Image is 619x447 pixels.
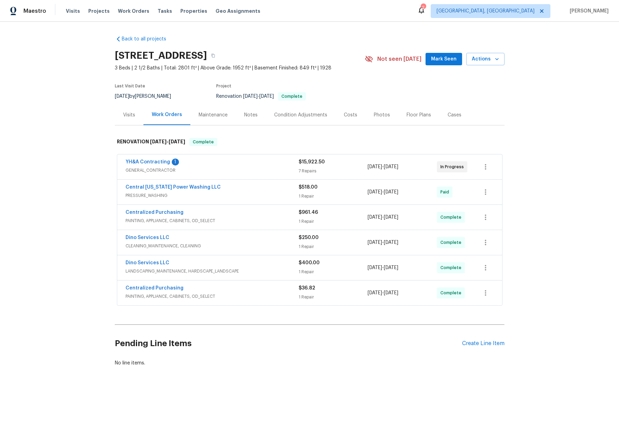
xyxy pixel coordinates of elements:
[368,240,382,245] span: [DATE]
[216,8,260,15] span: Geo Assignments
[440,163,467,170] span: In Progress
[368,291,382,295] span: [DATE]
[123,112,135,118] div: Visits
[207,49,219,62] button: Copy Address
[243,94,258,99] span: [DATE]
[126,192,299,199] span: PRESSURE_WASHING
[150,139,167,144] span: [DATE]
[368,163,398,170] span: -
[368,265,382,270] span: [DATE]
[440,189,452,196] span: Paid
[462,340,505,347] div: Create Line Item
[199,112,228,118] div: Maintenance
[299,160,325,164] span: $15,922.50
[152,111,182,118] div: Work Orders
[126,286,183,291] a: Centralized Purchasing
[126,235,169,240] a: Dino Services LLC
[115,92,179,101] div: by [PERSON_NAME]
[368,190,382,194] span: [DATE]
[126,268,299,275] span: LANDSCAPING_MAINTENANCE, HARDSCAPE_LANDSCAPE
[115,94,129,99] span: [DATE]
[279,94,305,98] span: Complete
[377,56,421,63] span: Not seen [DATE]
[299,260,320,265] span: $400.00
[126,293,299,300] span: PAINTING, APPLIANCE, CABINETS, OD_SELECT
[126,242,299,249] span: CLEANING_MAINTENANCE, CLEANING
[299,235,319,240] span: $250.00
[259,94,274,99] span: [DATE]
[88,8,110,15] span: Projects
[384,240,398,245] span: [DATE]
[384,291,398,295] span: [DATE]
[440,289,464,296] span: Complete
[115,131,505,153] div: RENOVATION [DATE]-[DATE]Complete
[216,84,231,88] span: Project
[243,94,274,99] span: -
[344,112,357,118] div: Costs
[66,8,80,15] span: Visits
[117,138,185,146] h6: RENOVATION
[126,185,221,190] a: Central [US_STATE] Power Washing LLC
[115,36,181,42] a: Back to all projects
[115,65,365,72] span: 3 Beds | 2 1/2 Baths | Total: 2801 ft² | Above Grade: 1952 ft² | Basement Finished: 849 ft² | 1928
[23,8,46,15] span: Maestro
[299,185,318,190] span: $518.00
[368,164,382,169] span: [DATE]
[169,139,185,144] span: [DATE]
[368,264,398,271] span: -
[299,243,368,250] div: 1 Repair
[115,84,145,88] span: Last Visit Date
[466,53,505,66] button: Actions
[299,294,368,301] div: 1 Repair
[299,268,368,275] div: 1 Repair
[384,215,398,220] span: [DATE]
[126,260,169,265] a: Dino Services LLC
[299,193,368,200] div: 1 Repair
[115,52,207,59] h2: [STREET_ADDRESS]
[150,139,185,144] span: -
[118,8,149,15] span: Work Orders
[158,9,172,13] span: Tasks
[274,112,327,118] div: Condition Adjustments
[368,215,382,220] span: [DATE]
[126,160,170,164] a: YH&A Contracting
[431,55,457,64] span: Mark Seen
[190,139,217,145] span: Complete
[115,327,462,360] h2: Pending Line Items
[437,8,535,15] span: [GEOGRAPHIC_DATA], [GEOGRAPHIC_DATA]
[440,214,464,221] span: Complete
[299,168,368,174] div: 7 Repairs
[368,239,398,246] span: -
[440,239,464,246] span: Complete
[244,112,258,118] div: Notes
[126,217,299,224] span: PAINTING, APPLIANCE, CABINETS, OD_SELECT
[368,289,398,296] span: -
[172,159,179,165] div: 1
[299,210,318,215] span: $961.46
[472,55,499,64] span: Actions
[368,189,398,196] span: -
[384,164,398,169] span: [DATE]
[126,167,299,174] span: GENERAL_CONTRACTOR
[299,286,315,291] span: $36.82
[384,265,398,270] span: [DATE]
[448,112,461,118] div: Cases
[440,264,464,271] span: Complete
[421,4,426,11] div: 2
[426,53,462,66] button: Mark Seen
[216,94,306,99] span: Renovation
[180,8,207,15] span: Properties
[374,112,390,118] div: Photos
[567,8,609,15] span: [PERSON_NAME]
[299,218,368,225] div: 1 Repair
[384,190,398,194] span: [DATE]
[126,210,183,215] a: Centralized Purchasing
[115,360,505,367] div: No line items.
[407,112,431,118] div: Floor Plans
[368,214,398,221] span: -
